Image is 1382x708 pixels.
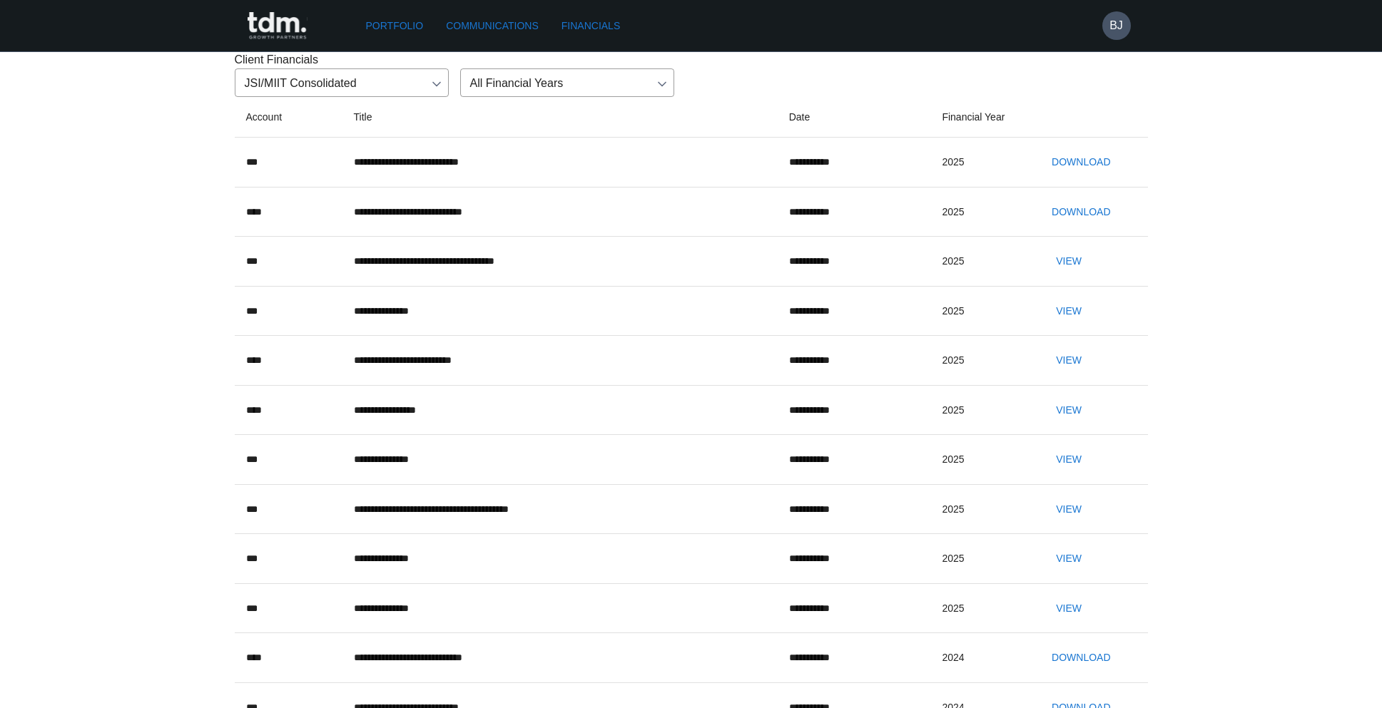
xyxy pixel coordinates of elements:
[440,13,544,39] a: Communications
[930,97,1035,138] th: Financial Year
[235,68,449,97] div: JSI/MIIT Consolidated
[1046,298,1092,324] button: View
[930,138,1035,188] td: 2025
[235,97,342,138] th: Account
[930,583,1035,633] td: 2025
[930,336,1035,386] td: 2025
[556,13,626,39] a: Financials
[235,51,1148,68] p: Client Financials
[342,97,778,138] th: Title
[930,633,1035,683] td: 2024
[1046,149,1116,175] button: Download
[460,68,674,97] div: All Financial Years
[1046,397,1092,424] button: View
[1046,595,1092,622] button: View
[1046,248,1092,275] button: View
[1046,446,1092,473] button: View
[1046,347,1092,374] button: View
[930,484,1035,534] td: 2025
[1046,496,1092,523] button: View
[778,97,931,138] th: Date
[930,385,1035,435] td: 2025
[1046,199,1116,225] button: Download
[1046,545,1092,572] button: View
[930,534,1035,584] td: 2025
[930,435,1035,485] td: 2025
[930,286,1035,336] td: 2025
[1046,645,1116,671] button: Download
[1109,17,1123,34] h6: BJ
[930,187,1035,237] td: 2025
[1102,11,1131,40] button: BJ
[930,237,1035,287] td: 2025
[360,13,430,39] a: Portfolio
